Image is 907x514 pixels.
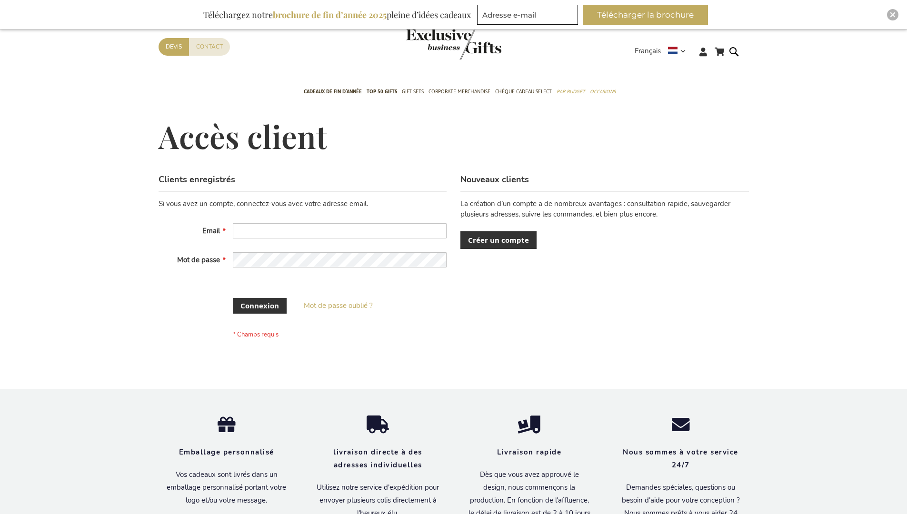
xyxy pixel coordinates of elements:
[202,226,220,236] span: Email
[159,199,447,209] div: Si vous avez un compte, connectez-vous avec votre adresse email.
[460,231,537,249] a: Créer un compte
[189,38,230,56] a: Contact
[402,80,424,104] a: Gift Sets
[179,447,274,457] strong: Emballage personnalisé
[429,80,490,104] a: Corporate Merchandise
[497,447,561,457] strong: Livraison rapide
[623,447,738,470] strong: Nous sommes à votre service 24/7
[304,87,362,97] span: Cadeaux de fin d’année
[635,46,661,57] span: Français
[460,199,748,219] p: La création d’un compte a de nombreux avantages : consultation rapide, sauvegarder plusieurs adre...
[557,87,585,97] span: Par budget
[890,12,896,18] img: Close
[199,5,475,25] div: Téléchargez notre pleine d’idées cadeaux
[333,447,422,470] strong: livraison directe à des adresses individuelles
[233,223,447,238] input: Email
[590,87,616,97] span: Occasions
[159,174,235,185] strong: Clients enregistrés
[468,235,529,245] span: Créer un compte
[240,301,279,311] span: Connexion
[159,116,327,157] span: Accès client
[557,80,585,104] a: Par budget
[590,80,616,104] a: Occasions
[887,9,898,20] div: Close
[583,5,708,25] button: Télécharger la brochure
[495,80,552,104] a: Chèque Cadeau Select
[233,298,287,314] button: Connexion
[406,29,501,60] img: Exclusive Business gifts logo
[477,5,581,28] form: marketing offers and promotions
[177,255,220,265] span: Mot de passe
[165,468,288,507] p: Vos cadeaux sont livrés dans un emballage personnalisé portant votre logo et/ou votre message.
[159,38,189,56] a: Devis
[460,174,529,185] strong: Nouveaux clients
[273,9,387,20] b: brochure de fin d’année 2025
[367,80,397,104] a: TOP 50 Gifts
[495,87,552,97] span: Chèque Cadeau Select
[304,301,373,310] span: Mot de passe oublié ?
[402,87,424,97] span: Gift Sets
[477,5,578,25] input: Adresse e-mail
[429,87,490,97] span: Corporate Merchandise
[367,87,397,97] span: TOP 50 Gifts
[304,301,373,311] a: Mot de passe oublié ?
[406,29,454,60] a: store logo
[304,80,362,104] a: Cadeaux de fin d’année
